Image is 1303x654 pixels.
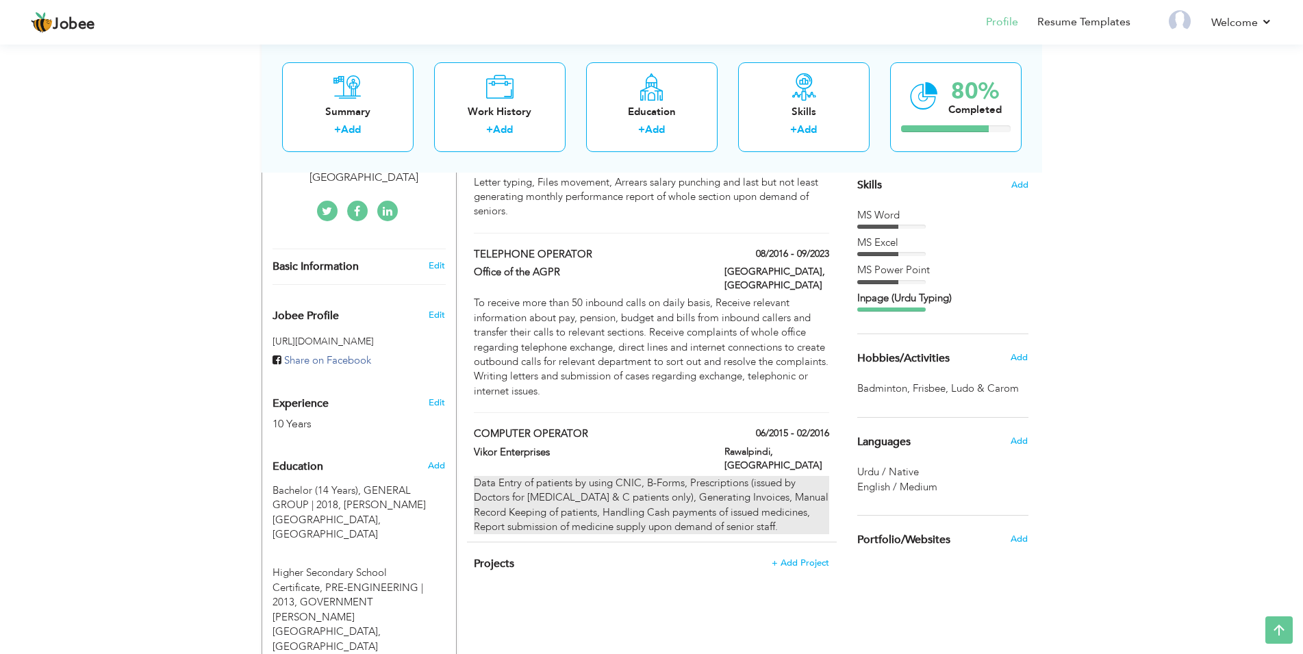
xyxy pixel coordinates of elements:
[273,336,446,347] h5: [URL][DOMAIN_NAME]
[474,445,704,460] label: Vikor Enterprises
[1211,14,1272,31] a: Welcome
[341,123,361,136] a: Add
[262,295,456,329] div: Enhance your career by creating a custom URL for your Jobee public profile.
[474,247,704,262] label: TELEPHONE OPERATOR
[429,260,445,272] a: Edit
[273,261,359,273] span: Basic Information
[857,480,937,494] span: English / Medium
[334,123,341,137] label: +
[857,465,919,479] span: Urdu / Native
[857,436,911,449] span: Languages
[857,236,1028,250] div: MS Excel
[474,296,828,399] div: To receive more than 50 inbound calls on daily basis, Receive relevant information about pay, pen...
[907,381,910,395] span: ,
[948,79,1002,102] div: 80%
[749,104,859,118] div: Skills
[857,177,882,192] span: Skills
[474,131,828,219] div: Using the SAP software my duties are to punch regular salary of over 100+ employees on monthly ba...
[857,417,1028,494] div: Show your familiar languages.
[31,12,95,34] a: Jobee
[429,309,445,321] span: Edit
[53,17,95,32] span: Jobee
[948,102,1002,116] div: Completed
[797,123,817,136] a: Add
[273,595,381,653] span: GOVERNMENT [PERSON_NAME][GEOGRAPHIC_DATA], [GEOGRAPHIC_DATA]
[486,123,493,137] label: +
[493,123,513,136] a: Add
[857,263,1028,277] div: MS Power Point
[284,353,371,367] span: Share on Facebook
[857,291,1028,305] div: Inpage (Urdu Typing)
[273,498,426,541] span: [PERSON_NAME][GEOGRAPHIC_DATA], [GEOGRAPHIC_DATA]
[986,14,1018,30] a: Profile
[857,381,913,396] span: Badminton
[638,123,645,137] label: +
[1011,435,1028,447] span: Add
[1169,10,1191,32] img: Profile Img
[262,483,456,542] div: Bachelor (14 Years), 2018
[262,545,456,654] div: Higher Secondary School Certificate, 2013
[1011,179,1028,192] span: Add
[847,516,1039,564] div: Share your links of online work
[474,427,704,441] label: COMPUTER OPERATOR
[913,381,951,396] span: Frisbee
[1037,14,1130,30] a: Resume Templates
[273,461,323,473] span: Education
[756,247,829,261] label: 08/2016 - 09/2023
[474,556,514,571] span: Projects
[847,334,1039,382] div: Share some of your professional and personal interests.
[1011,533,1028,545] span: Add
[857,208,1028,223] div: MS Word
[724,445,829,473] label: Rawalpindi, [GEOGRAPHIC_DATA]
[474,557,828,570] h4: This helps to highlight the project, tools and skills you have worked on.
[428,460,445,472] span: Add
[1011,351,1028,364] span: Add
[445,104,555,118] div: Work History
[951,381,1022,396] span: Ludo & Carom
[474,476,828,535] div: Data Entry of patients by using CNIC, B-Forms, Prescriptions (issued by Doctors for [MEDICAL_DATA...
[857,534,950,546] span: Portfolio/Websites
[772,558,829,568] span: + Add Project
[597,104,707,118] div: Education
[429,397,445,409] a: Edit
[474,265,704,279] label: Office of the AGPR
[273,566,423,609] span: Higher Secondary School Certificate, GOVERNMENT GORDON COLLEGE, 2013
[273,310,339,323] span: Jobee Profile
[857,353,950,365] span: Hobbies/Activities
[724,265,829,292] label: [GEOGRAPHIC_DATA], [GEOGRAPHIC_DATA]
[946,381,948,395] span: ,
[790,123,797,137] label: +
[645,123,665,136] a: Add
[31,12,53,34] img: jobee.io
[756,427,829,440] label: 06/2015 - 02/2016
[293,104,403,118] div: Summary
[273,483,411,512] span: Bachelor (14 Years), ALLAMA IQBAL OPEN UNIVERSITY, 2018
[273,416,414,432] div: 10 Years
[273,398,329,410] span: Experience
